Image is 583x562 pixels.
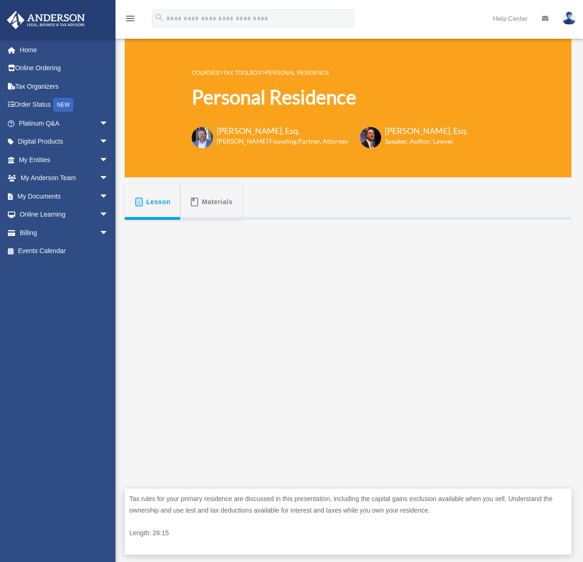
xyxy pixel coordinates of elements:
img: Anderson Advisors Platinum Portal [4,11,88,29]
a: Online Learningarrow_drop_down [6,205,122,224]
a: Platinum Q&Aarrow_drop_down [6,114,122,133]
h6: [PERSON_NAME] Founding Partner, Attorney [217,137,348,146]
p: > > [192,67,468,79]
i: menu [125,13,136,24]
p: Tax rules for your primary residence are discussed in this presentation, including the capital ga... [129,493,567,516]
img: Scott-Estill-Headshot.png [360,127,381,148]
p: Length: 26:15 [129,527,567,539]
a: Digital Productsarrow_drop_down [6,133,122,151]
a: Billingarrow_drop_down [6,224,122,242]
a: Order StatusNEW [6,96,122,115]
a: My Entitiesarrow_drop_down [6,151,122,169]
a: Personal Residence [265,70,329,76]
a: Tax Toolbox [223,70,261,76]
span: arrow_drop_down [99,169,118,188]
span: Materials [202,193,233,210]
span: arrow_drop_down [99,187,118,206]
a: Tax Organizers [6,77,122,96]
span: arrow_drop_down [99,224,118,242]
h3: [PERSON_NAME], Esq. [385,125,468,137]
a: Home [6,41,122,59]
img: User Pic [562,12,576,25]
img: Toby-circle-head.png [192,127,213,148]
span: Lesson [146,193,171,210]
span: arrow_drop_down [99,114,118,133]
div: NEW [53,98,73,112]
h1: Personal Residence [192,84,468,111]
a: My Anderson Teamarrow_drop_down [6,169,122,187]
a: menu [125,16,136,24]
iframe: Personal Residence [125,233,571,484]
span: arrow_drop_down [99,151,118,169]
a: Events Calendar [6,242,122,260]
h6: Speaker, Author, Lawyer [385,137,456,146]
i: search [154,12,164,23]
h3: [PERSON_NAME], Esq. [217,125,348,137]
a: COURSES [192,70,219,76]
a: Online Ordering [6,59,122,78]
span: arrow_drop_down [99,205,118,224]
span: arrow_drop_down [99,133,118,151]
a: My Documentsarrow_drop_down [6,187,122,205]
